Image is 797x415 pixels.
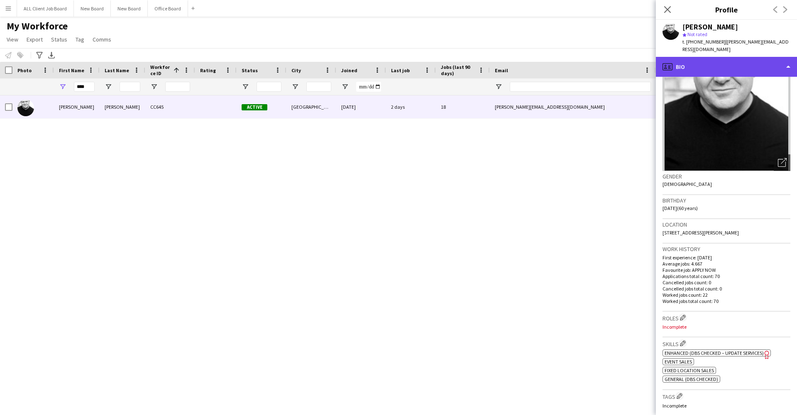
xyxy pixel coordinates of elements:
a: Status [48,34,71,45]
h3: Tags [663,392,790,400]
span: First Name [59,67,84,73]
p: Worked jobs total count: 70 [663,298,790,304]
button: New Board [111,0,148,17]
button: Open Filter Menu [341,83,349,90]
span: Jobs (last 90 days) [441,64,475,76]
button: Open Filter Menu [495,83,502,90]
h3: Roles [663,313,790,322]
span: City [291,67,301,73]
span: Photo [17,67,32,73]
button: Open Filter Menu [59,83,66,90]
span: View [7,36,18,43]
span: Comms [93,36,111,43]
p: Favourite job: APPLY NOW [663,267,790,273]
span: Not rated [687,31,707,37]
span: My Workforce [7,20,68,32]
span: Tag [76,36,84,43]
p: First experience: [DATE] [663,254,790,261]
span: Status [242,67,258,73]
span: Last Name [105,67,129,73]
div: [DATE] [336,95,386,118]
span: Workforce ID [150,64,170,76]
div: 18 [436,95,490,118]
div: [PERSON_NAME] [54,95,100,118]
div: [GEOGRAPHIC_DATA] [286,95,336,118]
p: Cancelled jobs total count: 0 [663,286,790,292]
input: Status Filter Input [257,82,281,92]
p: Incomplete [663,403,790,409]
input: Last Name Filter Input [120,82,140,92]
h3: Profile [656,4,797,15]
div: [PERSON_NAME] [100,95,145,118]
a: Tag [72,34,88,45]
input: Email Filter Input [510,82,651,92]
h3: Work history [663,245,790,253]
a: Comms [89,34,115,45]
span: Status [51,36,67,43]
input: Workforce ID Filter Input [165,82,190,92]
div: CC645 [145,95,195,118]
button: ALL Client Job Board [17,0,74,17]
p: Cancelled jobs count: 0 [663,279,790,286]
p: Average jobs: 4.667 [663,261,790,267]
h3: Gender [663,173,790,180]
p: Worked jobs count: 22 [663,292,790,298]
button: New Board [74,0,111,17]
span: Email [495,67,508,73]
span: [DATE] (60 years) [663,205,698,211]
div: [PERSON_NAME] [682,23,738,31]
div: [PERSON_NAME][EMAIL_ADDRESS][DOMAIN_NAME] [490,95,656,118]
h3: Location [663,221,790,228]
p: Incomplete [663,324,790,330]
input: First Name Filter Input [74,82,95,92]
span: Rating [200,67,216,73]
div: 2 days [386,95,436,118]
button: Office Board [148,0,188,17]
span: [DEMOGRAPHIC_DATA] [663,181,712,187]
span: [STREET_ADDRESS][PERSON_NAME] [663,229,739,236]
span: Enhanced (DBS Checked – Update Services) [665,350,764,356]
span: Active [242,104,267,110]
img: Mike Brooks [17,100,34,116]
span: Last job [391,67,410,73]
app-action-btn: Export XLSX [46,50,56,60]
a: Export [23,34,46,45]
span: Fixed location sales [665,367,714,373]
img: Crew avatar or photo [663,46,790,171]
div: Open photos pop-in [774,154,790,171]
span: Export [27,36,43,43]
h3: Birthday [663,197,790,204]
input: City Filter Input [306,82,331,92]
button: Open Filter Menu [291,83,299,90]
span: | [PERSON_NAME][EMAIL_ADDRESS][DOMAIN_NAME] [682,39,789,52]
span: t. [PHONE_NUMBER] [682,39,726,45]
span: Event sales [665,359,692,365]
h3: Skills [663,339,790,348]
p: Applications total count: 70 [663,273,790,279]
span: Joined [341,67,357,73]
button: Open Filter Menu [105,83,112,90]
span: General (DBS Checked) [665,376,718,382]
a: View [3,34,22,45]
button: Open Filter Menu [242,83,249,90]
div: Bio [656,57,797,77]
button: Open Filter Menu [150,83,158,90]
input: Joined Filter Input [356,82,381,92]
app-action-btn: Advanced filters [34,50,44,60]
